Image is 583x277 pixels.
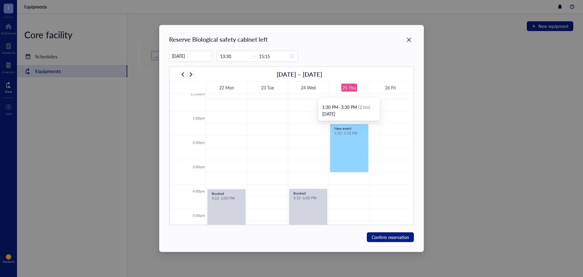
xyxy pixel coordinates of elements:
div: 3:00pm [191,164,206,170]
div: 26 Fri [385,84,396,91]
input: mm/dd/yyyy [169,50,211,62]
a: September 26, 2025 [384,84,397,92]
div: 2:00pm [191,140,206,145]
div: 12:00pm [189,91,206,97]
div: 4:10 - 6:00 PM [293,196,323,201]
input: Start time [220,53,250,60]
a: September 25, 2025 [341,84,357,92]
div: 5:00pm [191,213,206,218]
div: 24 Wed [301,84,316,91]
div: 25 Thu [343,84,356,91]
a: September 23, 2025 [260,84,275,92]
a: September 22, 2025 [218,84,235,92]
button: Previous week [179,71,186,78]
button: Confirm reservation [367,232,414,242]
input: End time [259,53,289,60]
button: Close [404,35,414,45]
div: 4:10 - 6:00 PM [212,196,241,201]
div: 1:30 - 3:30 PM [334,131,364,136]
div: New event [334,127,364,130]
div: 4:00pm [191,189,206,194]
div: 1:00pm [191,116,206,121]
div: Booked [293,192,323,195]
div: 22 Mon [219,84,234,91]
span: Close [404,36,414,43]
span: Confirm reservation [372,234,409,241]
span: (2 hrs) [357,104,370,110]
button: Next week [187,71,195,78]
a: September 24, 2025 [300,84,317,92]
div: Booked [212,192,241,196]
div: Reserve Biological safety cabinet left [169,35,414,43]
h2: [DATE] – [DATE] [277,70,322,78]
div: [DATE] [322,110,376,117]
div: 1:30 PM - 3:30 PM [322,104,376,110]
div: 23 Tue [261,84,274,91]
